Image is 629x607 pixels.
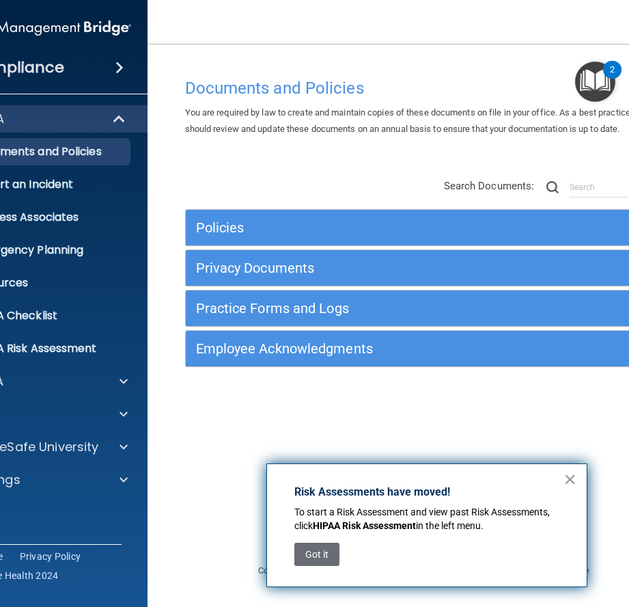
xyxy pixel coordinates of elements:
strong: HIPAA Risk Assessment [313,520,416,531]
strong: Risk Assessments have moved! [294,485,450,498]
h5: Employee Acknowledgments [196,341,533,356]
h5: Privacy Documents [196,260,533,275]
span: Search Documents: [444,180,535,192]
button: Close [563,468,576,490]
img: ic-search.3b580494.png [546,181,559,193]
div: 2 [610,70,615,87]
button: Got it [294,543,339,566]
button: Open Resource Center, 2 new notifications [575,62,615,102]
h5: Policies [196,220,533,235]
span: To start a Risk Assessment and view past Risk Assessments, click [294,507,552,531]
span: in the left menu. [416,520,484,531]
h5: Practice Forms and Logs [196,301,533,316]
a: Privacy Policy [20,550,81,563]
